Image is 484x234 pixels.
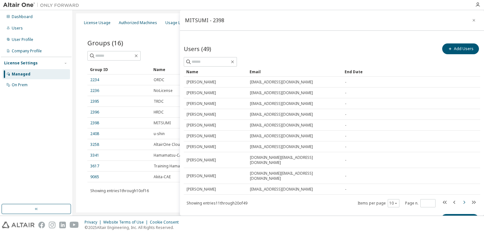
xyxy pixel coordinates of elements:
[90,110,99,115] a: 2396
[187,187,216,192] span: [PERSON_NAME]
[358,199,399,207] span: Items per page
[441,214,479,225] button: Assign License
[2,222,35,228] img: altair_logo.svg
[165,20,188,25] div: Usage Logs
[250,144,313,149] span: [EMAIL_ADDRESS][DOMAIN_NAME]
[154,142,182,147] span: AltairOne Cloud
[250,90,313,95] span: [EMAIL_ADDRESS][DOMAIN_NAME]
[184,45,211,53] span: Users (49)
[4,61,38,66] div: License Settings
[103,220,150,225] div: Website Terms of Use
[345,123,346,128] span: -
[187,101,216,106] span: [PERSON_NAME]
[185,18,224,23] div: MITSUMI - 2398
[12,26,23,31] div: Users
[442,43,479,54] button: Add Users
[345,144,346,149] span: -
[345,112,346,117] span: -
[405,199,436,207] span: Page n.
[154,77,164,82] span: ORDC
[70,222,79,228] img: youtube.svg
[90,153,99,158] a: 3341
[154,88,173,93] span: NoLicense
[150,220,182,225] div: Cookie Consent
[49,222,55,228] img: instagram.svg
[250,67,340,77] div: Email
[250,112,313,117] span: [EMAIL_ADDRESS][DOMAIN_NAME]
[12,37,33,42] div: User Profile
[154,120,171,126] span: MITSUMI
[59,222,66,228] img: linkedin.svg
[187,123,216,128] span: [PERSON_NAME]
[90,88,99,93] a: 2236
[250,80,313,85] span: [EMAIL_ADDRESS][DOMAIN_NAME]
[90,99,99,104] a: 2395
[85,225,182,230] p: © 2025 Altair Engineering, Inc. All Rights Reserved.
[154,164,204,169] span: Training Hamamatsu [DATE]
[154,110,164,115] span: HRDC
[90,174,99,179] a: 9065
[187,200,247,206] span: Showing entries 11 through 20 of 49
[187,133,216,139] span: [PERSON_NAME]
[84,20,111,25] div: License Usage
[154,174,171,179] span: Akita-CAE
[345,80,346,85] span: -
[186,67,245,77] div: Name
[187,112,216,117] span: [PERSON_NAME]
[154,99,164,104] span: TRDC
[187,173,216,179] span: [PERSON_NAME]
[187,144,216,149] span: [PERSON_NAME]
[187,90,216,95] span: [PERSON_NAME]
[187,158,216,163] span: [PERSON_NAME]
[250,187,313,192] span: [EMAIL_ADDRESS][DOMAIN_NAME]
[12,82,28,88] div: On Prem
[3,2,82,8] img: Altair One
[187,80,216,85] span: [PERSON_NAME]
[250,171,339,181] span: [DOMAIN_NAME][EMAIL_ADDRESS][DOMAIN_NAME]
[345,187,346,192] span: -
[153,64,227,75] div: Name
[250,155,339,165] span: [DOMAIN_NAME][EMAIL_ADDRESS][DOMAIN_NAME]
[345,90,346,95] span: -
[12,49,42,54] div: Company Profile
[345,133,346,139] span: -
[87,38,123,47] span: Groups (16)
[85,220,103,225] div: Privacy
[90,188,149,193] span: Showing entries 1 through 10 of 16
[90,77,99,82] a: 2234
[250,133,313,139] span: [EMAIL_ADDRESS][DOMAIN_NAME]
[154,131,165,136] span: u-shin
[154,153,184,158] span: Hamamatsu-CAE
[345,173,346,179] span: -
[12,72,30,77] div: Managed
[90,120,99,126] a: 2398
[250,101,313,106] span: [EMAIL_ADDRESS][DOMAIN_NAME]
[119,20,157,25] div: Authorized Machines
[345,67,459,77] div: End Date
[250,123,313,128] span: [EMAIL_ADDRESS][DOMAIN_NAME]
[345,101,346,106] span: -
[389,201,398,206] button: 10
[12,14,33,19] div: Dashboard
[38,222,45,228] img: facebook.svg
[90,131,99,136] a: 2408
[90,142,99,147] a: 3258
[90,164,99,169] a: 3617
[345,158,346,163] span: -
[90,64,148,75] div: Group ID
[184,215,239,224] span: License Priority (2)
